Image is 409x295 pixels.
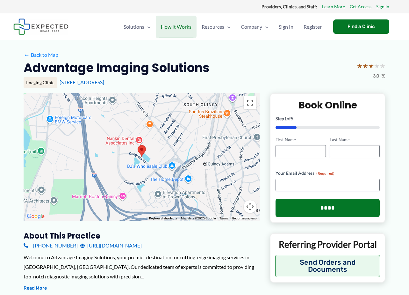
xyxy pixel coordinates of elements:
span: 5 [291,116,293,121]
button: Send Orders and Documents [275,255,380,277]
a: Open this area in Google Maps (opens a new window) [25,212,46,221]
a: Report a map error [232,217,258,220]
div: Imaging Clinic [24,77,57,88]
strong: Providers, Clinics, and Staff: [262,4,317,9]
span: Register [304,16,322,38]
span: ★ [362,60,368,72]
a: ResourcesMenu Toggle [197,16,236,38]
span: Menu Toggle [144,16,151,38]
a: Terms (opens in new tab) [219,217,228,220]
span: ★ [357,60,362,72]
span: ← [24,52,30,58]
a: Learn More [322,3,345,11]
a: Sign In [274,16,298,38]
a: How It Works [156,16,197,38]
p: Step of [276,116,380,121]
span: 3.0 [373,72,379,80]
span: Map data ©2025 Google [181,217,216,220]
a: Sign In [376,3,389,11]
p: Referring Provider Portal [275,239,380,250]
h3: About this practice [24,231,260,241]
span: Menu Toggle [262,16,269,38]
a: [PHONE_NUMBER] [24,241,78,250]
a: SolutionsMenu Toggle [118,16,156,38]
span: ★ [380,60,385,72]
a: Find a Clinic [333,19,389,34]
span: Company [241,16,262,38]
label: First Name [276,137,326,143]
a: [URL][DOMAIN_NAME] [80,241,142,250]
h2: Book Online [276,99,380,111]
h2: Advantage Imaging Solutions [24,60,210,76]
nav: Primary Site Navigation [118,16,327,38]
button: Keyboard shortcuts [149,216,177,221]
span: Menu Toggle [224,16,231,38]
a: Register [298,16,327,38]
img: Google [25,212,46,221]
button: Read More [24,284,47,292]
img: Expected Healthcare Logo - side, dark font, small [13,18,68,35]
label: Your Email Address [276,170,380,176]
a: ←Back to Map [24,50,58,60]
span: How It Works [161,16,191,38]
span: Resources [202,16,224,38]
span: Solutions [124,16,144,38]
button: Toggle fullscreen view [244,96,256,109]
div: Welcome to Advantage Imaging Solutions, your premier destination for cutting-edge imaging service... [24,253,260,281]
span: 1 [284,116,287,121]
label: Last Name [330,137,380,143]
span: Sign In [279,16,293,38]
span: (8) [380,72,385,80]
button: Map camera controls [244,200,256,213]
span: ★ [368,60,374,72]
a: Get Access [350,3,371,11]
a: [STREET_ADDRESS] [60,79,104,85]
a: CompanyMenu Toggle [236,16,274,38]
span: (Required) [316,171,334,176]
span: ★ [374,60,380,72]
